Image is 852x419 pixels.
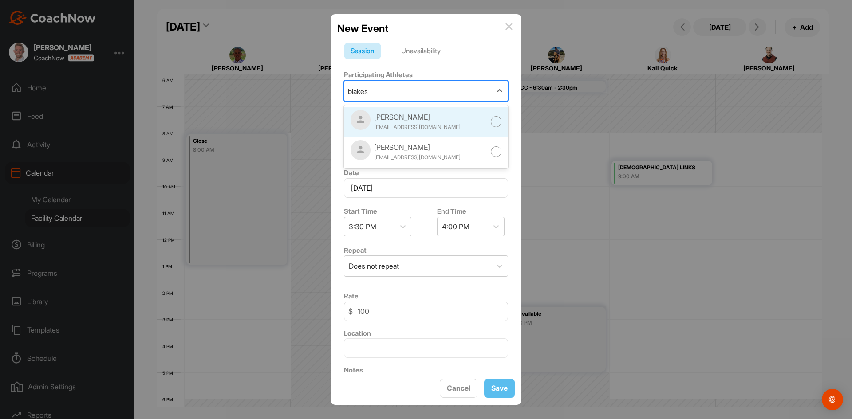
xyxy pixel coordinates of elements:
div: [PERSON_NAME] [374,142,461,153]
h2: New Event [337,21,388,36]
button: Cancel [440,379,477,398]
div: [PERSON_NAME] [374,112,461,122]
img: zMR65xoIaNJnYhBR8k16oAdA3Eiv8JMAAHKuhGeyN9KQAAAABJRU5ErkJggg== [351,110,371,130]
div: 3:30 PM [349,221,376,232]
input: Select Date [344,178,508,198]
label: Start Time [344,207,377,215]
div: 4:00 PM [442,221,469,232]
img: zMR65xoIaNJnYhBR8k16oAdA3Eiv8JMAAHKuhGeyN9KQAAAABJRU5ErkJggg== [351,140,371,160]
input: 0 [344,302,508,321]
div: Open Intercom Messenger [822,389,843,410]
img: info [505,23,513,30]
div: [EMAIL_ADDRESS][DOMAIN_NAME] [374,153,461,161]
button: Save [484,379,515,398]
label: Participating Athletes [344,70,413,79]
div: Does not repeat [349,261,399,271]
label: End Time [437,207,466,215]
label: Notes [344,366,363,374]
div: Unavailability [394,43,447,59]
label: Location [344,329,371,337]
label: Date [344,168,359,177]
span: $ [348,306,353,317]
div: [EMAIL_ADDRESS][DOMAIN_NAME] [374,123,461,131]
div: Session [344,43,381,59]
div: + Invite New Athlete [344,104,508,115]
label: Rate [344,292,359,300]
label: Repeat [344,246,367,255]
